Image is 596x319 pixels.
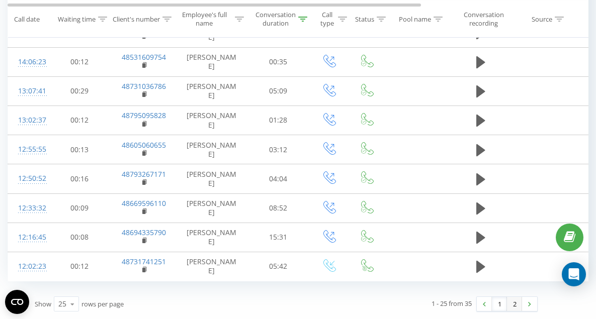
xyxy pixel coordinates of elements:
[355,15,374,23] div: Status
[122,169,166,179] a: 48793267171
[18,228,38,247] div: 12:16:45
[5,290,29,314] button: Open CMP widget
[48,135,111,164] td: 00:13
[247,252,310,281] td: 05:42
[247,47,310,76] td: 00:35
[177,223,247,252] td: [PERSON_NAME]
[48,47,111,76] td: 00:12
[492,297,507,311] a: 1
[507,297,522,311] a: 2
[122,257,166,266] a: 48731741251
[122,81,166,91] a: 48731036786
[532,15,552,23] div: Source
[122,198,166,208] a: 48669596110
[247,135,310,164] td: 03:12
[247,105,310,135] td: 01:28
[177,11,233,28] div: Employee's full name
[177,252,247,281] td: [PERSON_NAME]
[247,223,310,252] td: 15:31
[122,111,166,120] a: 48795095828
[177,164,247,193] td: [PERSON_NAME]
[122,52,166,62] a: 48531609754
[35,299,51,308] span: Show
[81,299,124,308] span: rows per page
[432,298,472,308] div: 1 - 25 from 35
[177,193,247,223] td: [PERSON_NAME]
[562,262,586,286] div: Open Intercom Messenger
[247,164,310,193] td: 04:04
[256,11,296,28] div: Conversation duration
[58,299,66,309] div: 25
[14,15,40,23] div: Call date
[48,193,111,223] td: 00:09
[122,140,166,150] a: 48605060655
[48,105,111,135] td: 00:12
[247,193,310,223] td: 08:52
[18,257,38,276] div: 12:02:23
[48,223,111,252] td: 00:08
[18,52,38,72] div: 14:06:23
[113,15,160,23] div: Client's number
[18,140,38,159] div: 12:55:55
[122,228,166,237] a: 48694335790
[58,15,96,23] div: Waiting time
[459,11,508,28] div: Conversation recording
[399,15,431,23] div: Pool name
[177,47,247,76] td: [PERSON_NAME]
[177,135,247,164] td: [PERSON_NAME]
[48,252,111,281] td: 00:12
[18,169,38,188] div: 12:50:52
[18,81,38,101] div: 13:07:41
[18,198,38,218] div: 12:33:32
[48,76,111,105] td: 00:29
[177,76,247,105] td: [PERSON_NAME]
[318,11,335,28] div: Call type
[48,164,111,193] td: 00:16
[18,111,38,130] div: 13:02:37
[247,76,310,105] td: 05:09
[177,105,247,135] td: [PERSON_NAME]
